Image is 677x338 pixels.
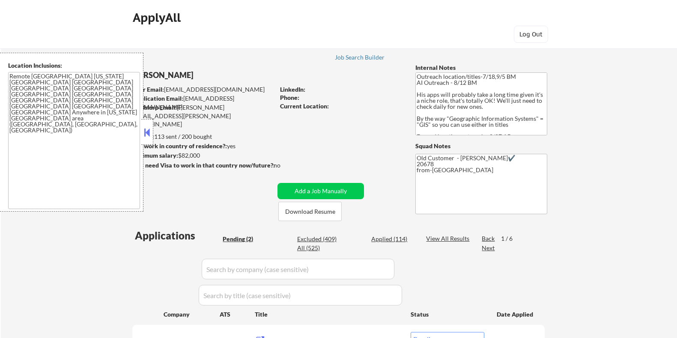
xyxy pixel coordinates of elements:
[482,234,495,243] div: Back
[335,54,385,63] a: Job Search Builder
[132,142,272,150] div: yes
[278,202,342,221] button: Download Resume
[426,234,472,243] div: View All Results
[132,151,274,160] div: $82,000
[255,310,403,319] div: Title
[415,142,547,150] div: Squad Notes
[133,10,183,25] div: ApplyAll
[482,244,495,252] div: Next
[8,61,140,70] div: Location Inclusions:
[164,310,220,319] div: Company
[514,26,548,43] button: Log Out
[132,152,178,159] strong: Minimum salary:
[415,63,547,72] div: Internal Notes
[132,132,274,141] div: 113 sent / 200 bought
[280,86,305,93] strong: LinkedIn:
[199,285,402,305] input: Search by title (case sensitive)
[132,162,275,169] strong: Will need Visa to work in that country now/future?:
[132,70,308,81] div: [PERSON_NAME]
[133,94,274,111] div: [EMAIL_ADDRESS][DOMAIN_NAME]
[220,310,255,319] div: ATS
[202,259,394,279] input: Search by company (case sensitive)
[371,235,414,243] div: Applied (114)
[501,234,521,243] div: 1 / 6
[335,54,385,60] div: Job Search Builder
[274,161,298,170] div: no
[135,230,220,241] div: Applications
[277,183,364,199] button: Add a Job Manually
[497,310,534,319] div: Date Applied
[133,95,183,102] strong: Application Email:
[132,104,177,111] strong: Mailslurp Email:
[297,235,340,243] div: Excluded (409)
[280,102,329,110] strong: Current Location:
[297,244,340,252] div: All (525)
[132,103,274,129] div: [PERSON_NAME][EMAIL_ADDRESS][PERSON_NAME][DOMAIN_NAME]
[411,306,484,322] div: Status
[133,85,274,94] div: [EMAIL_ADDRESS][DOMAIN_NAME]
[280,94,299,101] strong: Phone:
[223,235,265,243] div: Pending (2)
[132,142,227,150] strong: Can work in country of residence?:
